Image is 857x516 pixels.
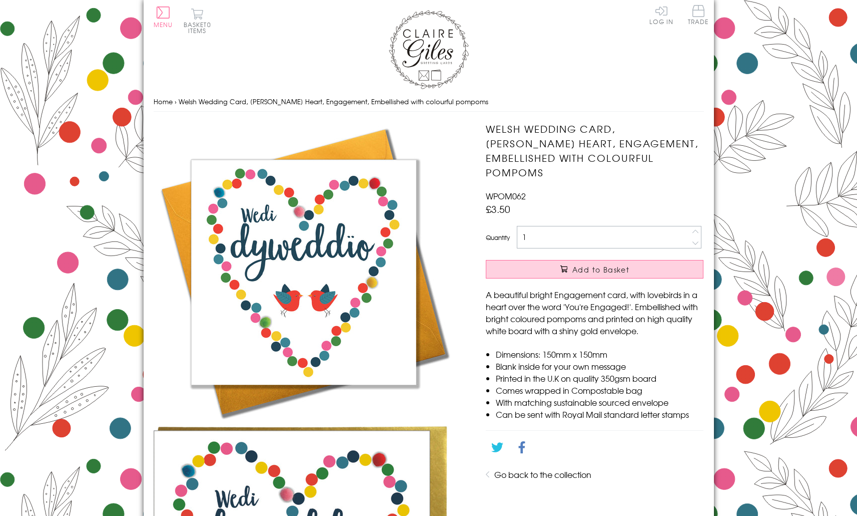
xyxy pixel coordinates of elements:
img: Claire Giles Greetings Cards [389,10,469,89]
img: Welsh Wedding Card, Dotty Heart, Engagement, Embellished with colourful pompoms [154,122,454,422]
span: £3.50 [486,202,510,216]
label: Quantity [486,233,510,242]
li: Comes wrapped in Compostable bag [496,384,703,396]
nav: breadcrumbs [154,92,704,112]
button: Menu [154,7,173,28]
li: Dimensions: 150mm x 150mm [496,348,703,360]
h1: Welsh Wedding Card, [PERSON_NAME] Heart, Engagement, Embellished with colourful pompoms [486,122,703,179]
span: Menu [154,20,173,29]
a: Log In [649,5,673,25]
p: A beautiful bright Engagement card, with lovebirds in a heart over the word 'You're Engaged!'. Em... [486,289,703,337]
a: Go back to the collection [494,468,591,480]
span: Add to Basket [572,265,629,275]
button: Add to Basket [486,260,703,279]
li: With matching sustainable sourced envelope [496,396,703,408]
span: › [175,97,177,106]
a: Home [154,97,173,106]
span: Trade [688,5,709,25]
li: Printed in the U.K on quality 350gsm board [496,372,703,384]
span: Welsh Wedding Card, [PERSON_NAME] Heart, Engagement, Embellished with colourful pompoms [179,97,488,106]
span: WPOM062 [486,190,526,202]
span: 0 items [188,20,211,35]
button: Basket0 items [184,8,211,34]
li: Blank inside for your own message [496,360,703,372]
li: Can be sent with Royal Mail standard letter stamps [496,408,703,420]
a: Trade [688,5,709,27]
